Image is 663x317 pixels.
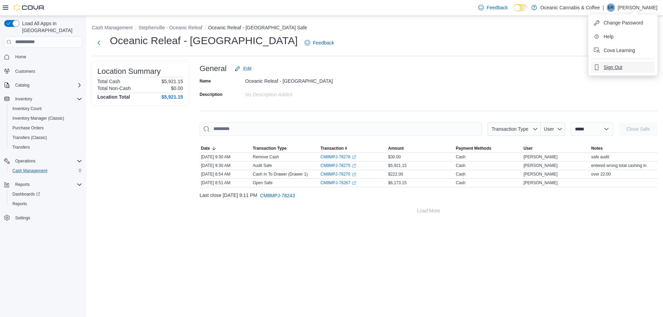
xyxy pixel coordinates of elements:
[522,144,590,152] button: User
[10,114,82,122] span: Inventory Manager (Classic)
[10,200,30,208] a: Reports
[10,143,82,151] span: Transfers
[456,163,465,168] div: Cash
[257,189,298,202] button: CM8MPJ-78243
[200,65,227,73] h3: General
[7,166,85,176] button: Cash Management
[302,36,337,50] a: Feedback
[456,171,465,177] div: Cash
[523,180,558,186] span: [PERSON_NAME]
[200,204,657,218] button: Load More
[232,62,254,76] button: Edit
[456,154,465,160] div: Cash
[604,19,643,26] span: Change Password
[1,80,85,90] button: Catalog
[162,94,183,100] h4: $5,921.15
[591,146,603,151] span: Notes
[1,156,85,166] button: Operations
[608,3,614,12] span: ER
[320,146,347,151] span: Transaction #
[10,143,32,151] a: Transfers
[513,4,528,11] input: Dark Mode
[12,67,38,76] a: Customers
[12,81,32,89] button: Catalog
[388,180,406,186] span: $6,173.15
[12,81,82,89] span: Catalog
[10,105,45,113] a: Inventory Count
[388,163,406,168] span: $5,921.15
[591,17,655,28] button: Change Password
[15,82,29,88] span: Catalog
[12,52,82,61] span: Home
[15,158,36,164] span: Operations
[12,201,27,207] span: Reports
[10,124,82,132] span: Purchase Orders
[253,146,287,151] span: Transaction Type
[15,69,35,74] span: Customers
[7,142,85,152] button: Transfers
[523,154,558,160] span: [PERSON_NAME]
[15,96,32,102] span: Inventory
[1,180,85,189] button: Reports
[12,214,33,222] a: Settings
[319,144,387,152] button: Transaction #
[10,190,43,198] a: Dashboards
[7,123,85,133] button: Purchase Orders
[12,214,82,222] span: Settings
[388,171,403,177] span: $222.00
[200,122,482,136] input: This is a search bar. As you type, the results lower in the page will automatically filter.
[387,144,454,152] button: Amount
[7,104,85,113] button: Inventory Count
[591,154,609,160] span: safe audit
[320,171,356,177] a: CM8MPJ-78270External link
[10,133,82,142] span: Transfers (Classic)
[541,122,565,136] button: User
[97,86,131,91] h6: Total Non-Cash
[97,79,120,84] h6: Total Cash
[138,25,202,30] button: Stephenville - Oceanic Releaf
[19,20,82,34] span: Load All Apps in [GEOGRAPHIC_DATA]
[487,4,508,11] span: Feedback
[200,179,251,187] div: [DATE] 8:51 AM
[15,54,26,60] span: Home
[603,3,604,12] p: |
[604,33,614,40] span: Help
[591,171,611,177] span: over 22.00
[162,79,183,84] p: $5,921.15
[1,66,85,76] button: Customers
[591,163,646,168] span: entered wrong total cashing in
[626,126,650,132] span: Close Safe
[456,180,465,186] div: Cash
[10,167,50,175] a: Cash Management
[12,135,47,140] span: Transfers (Classic)
[7,199,85,209] button: Reports
[1,213,85,223] button: Settings
[97,94,130,100] h4: Location Total
[12,95,82,103] span: Inventory
[12,157,82,165] span: Operations
[200,153,251,161] div: [DATE] 9:30 AM
[320,154,356,160] a: CM8MPJ-78276External link
[591,62,655,73] button: Sign Out
[523,163,558,168] span: [PERSON_NAME]
[12,191,40,197] span: Dashboards
[110,34,298,48] h1: Oceanic Releaf - [GEOGRAPHIC_DATA]
[200,92,222,97] label: Description
[4,49,82,241] nav: Complex example
[544,126,554,132] span: User
[388,146,404,151] span: Amount
[200,144,251,152] button: Date
[12,180,82,189] span: Reports
[12,157,38,165] button: Operations
[1,94,85,104] button: Inventory
[618,3,657,12] p: [PERSON_NAME]
[251,144,319,152] button: Transaction Type
[10,190,82,198] span: Dashboards
[253,154,279,160] p: Remove Cash
[97,67,161,76] h3: Location Summary
[591,45,655,56] button: Cova Learning
[15,215,30,221] span: Settings
[10,105,82,113] span: Inventory Count
[388,154,401,160] span: $30.00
